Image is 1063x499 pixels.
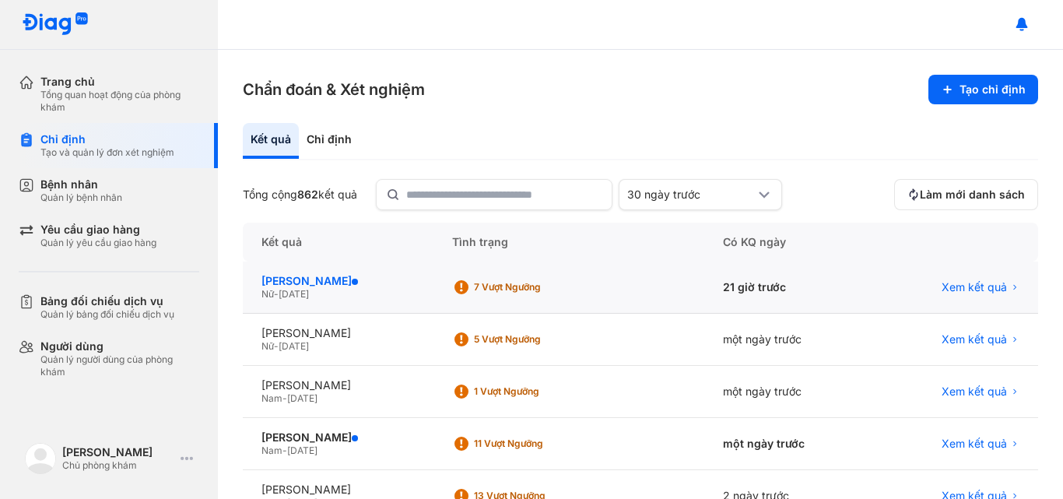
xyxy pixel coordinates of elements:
button: Tạo chỉ định [928,75,1038,104]
div: Kết quả [243,123,299,159]
span: Nam [261,445,282,456]
div: [PERSON_NAME] [261,378,415,392]
div: Quản lý bảng đối chiếu dịch vụ [40,308,174,321]
span: Xem kết quả [942,280,1007,294]
div: 1 Vượt ngưỡng [474,385,598,398]
span: - [282,445,287,456]
img: logo [25,443,56,474]
div: [PERSON_NAME] [261,326,415,340]
span: Xem kết quả [942,332,1007,346]
div: một ngày trước [704,366,874,418]
div: 7 Vượt ngưỡng [474,281,598,293]
span: Xem kết quả [942,385,1007,399]
div: Tổng quan hoạt động của phòng khám [40,89,199,114]
span: [DATE] [287,445,317,456]
span: [DATE] [279,340,309,352]
div: Yêu cầu giao hàng [40,223,156,237]
div: Bệnh nhân [40,177,122,192]
div: 5 Vượt ngưỡng [474,333,598,346]
span: Nam [261,392,282,404]
div: Kết quả [243,223,433,262]
div: Chỉ định [40,132,174,146]
div: [PERSON_NAME] [261,274,415,288]
div: Tạo và quản lý đơn xét nghiệm [40,146,174,159]
div: một ngày trước [704,418,874,470]
div: Bảng đối chiếu dịch vụ [40,294,174,308]
div: Quản lý người dùng của phòng khám [40,353,199,378]
span: [DATE] [287,392,317,404]
div: 21 giờ trước [704,262,874,314]
div: [PERSON_NAME] [261,430,415,445]
div: Người dùng [40,339,199,353]
span: Làm mới danh sách [920,188,1025,202]
div: Trang chủ [40,75,199,89]
button: Làm mới danh sách [894,179,1038,210]
div: Chủ phòng khám [62,459,174,472]
div: Quản lý bệnh nhân [40,192,122,204]
div: Tổng cộng kết quả [243,188,357,202]
div: Chỉ định [299,123,360,159]
span: Nữ [261,340,274,352]
div: Tình trạng [433,223,704,262]
span: 862 [297,188,318,201]
span: Nữ [261,288,274,300]
span: - [274,288,279,300]
h3: Chẩn đoán & Xét nghiệm [243,79,425,100]
div: [PERSON_NAME] [261,483,415,497]
span: Xem kết quả [942,437,1007,451]
div: 11 Vượt ngưỡng [474,438,598,450]
img: logo [22,12,89,37]
span: - [274,340,279,352]
div: Có KQ ngày [704,223,874,262]
span: [DATE] [279,288,309,300]
div: 30 ngày trước [627,188,755,202]
div: một ngày trước [704,314,874,366]
div: Quản lý yêu cầu giao hàng [40,237,156,249]
div: [PERSON_NAME] [62,445,174,459]
span: - [282,392,287,404]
